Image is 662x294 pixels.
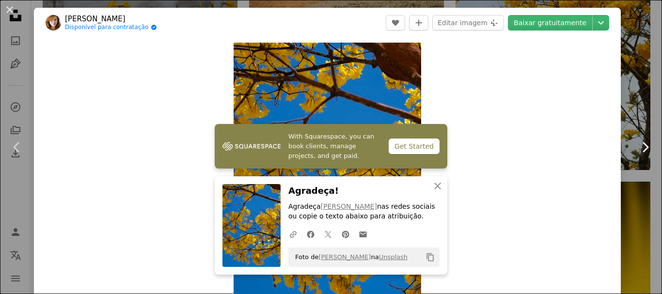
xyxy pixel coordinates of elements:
[593,15,609,31] button: Escolha o tamanho do download
[337,224,354,244] a: Compartilhar no Pinterest
[321,202,377,210] a: [PERSON_NAME]
[628,101,662,194] a: Próximo
[215,124,447,169] a: With Squarespace, you can book clients, manage projects, and get paid.Get Started
[389,139,440,154] div: Get Started
[354,224,372,244] a: Compartilhar por e-mail
[318,253,371,261] a: [PERSON_NAME]
[508,15,592,31] a: Baixar gratuitamente
[65,14,157,24] a: [PERSON_NAME]
[432,15,504,31] button: Editar imagem
[319,224,337,244] a: Compartilhar no Twitter
[288,132,381,161] span: With Squarespace, you can book clients, manage projects, and get paid.
[65,24,157,31] a: Disponível para contratação
[409,15,428,31] button: Adicionar à coleção
[288,184,440,198] h3: Agradeça!
[302,224,319,244] a: Compartilhar no Facebook
[288,202,440,221] p: Agradeça nas redes sociais ou copie o texto abaixo para atribuição.
[379,253,408,261] a: Unsplash
[386,15,405,31] button: Curtir
[290,249,408,265] span: Foto de na
[422,249,439,265] button: Copiar para a área de transferência
[46,15,61,31] img: Ir para o perfil de Thandy Yung
[222,139,281,154] img: file-1747939142011-51e5cc87e3c9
